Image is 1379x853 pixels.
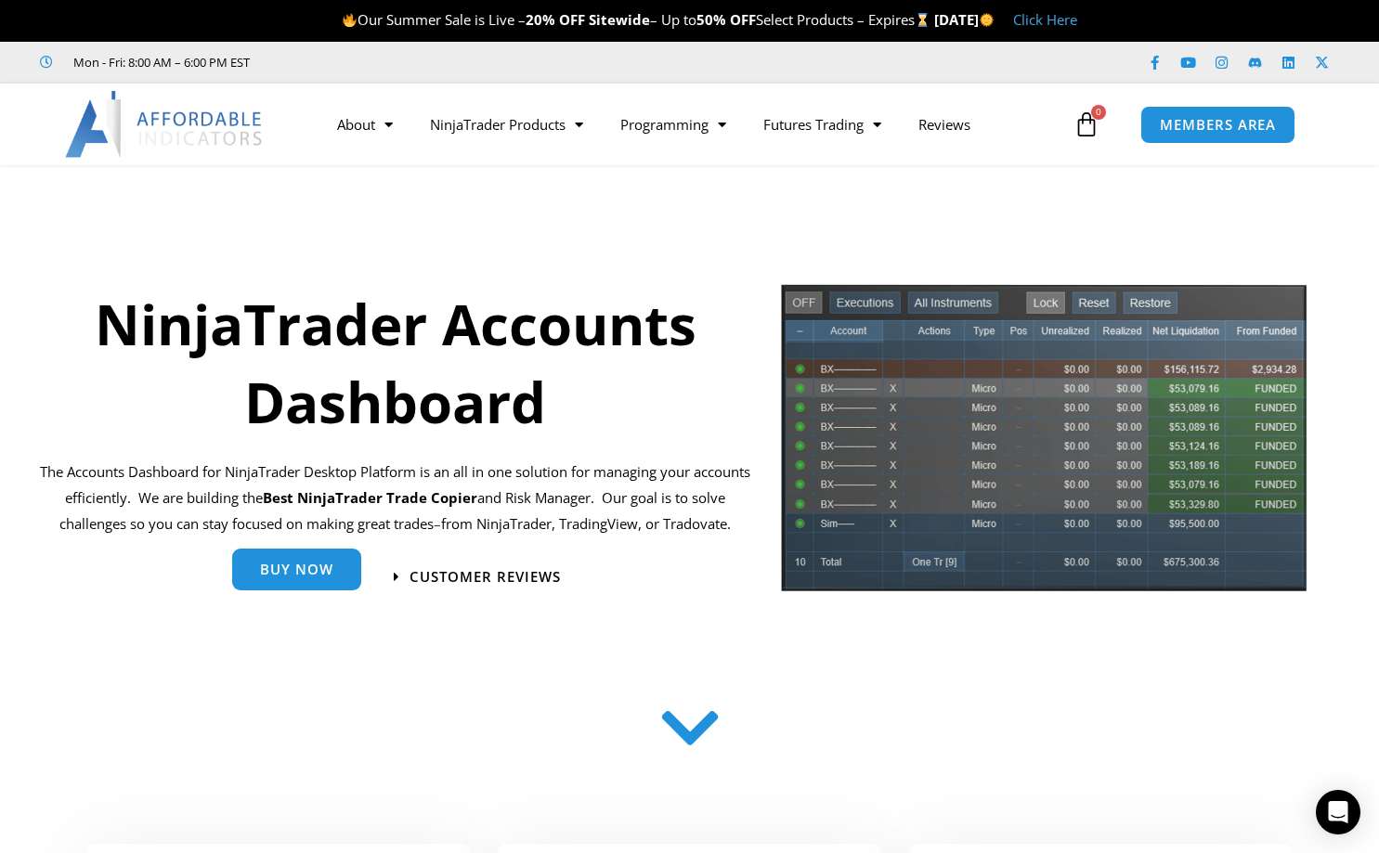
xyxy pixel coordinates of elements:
[900,103,989,146] a: Reviews
[745,103,900,146] a: Futures Trading
[276,53,554,71] iframe: Customer reviews powered by Trustpilot
[1046,97,1127,151] a: 0
[69,51,250,73] span: Mon - Fri: 8:00 AM – 6:00 PM EST
[696,10,756,29] strong: 50% OFF
[602,103,745,146] a: Programming
[410,570,561,584] span: Customer Reviews
[342,10,934,29] span: Our Summer Sale is Live – – Up to Select Products – Expires
[441,514,731,533] span: from NinjaTrader, TradingView, or Tradovate.
[260,562,333,576] span: Buy Now
[1140,106,1295,144] a: MEMBERS AREA
[434,514,441,533] span: –
[526,10,585,29] strong: 20% OFF
[35,285,756,441] h1: NinjaTrader Accounts Dashboard
[779,282,1308,606] img: tradecopier | Affordable Indicators – NinjaTrader
[343,13,357,27] img: 🔥
[394,570,561,584] a: Customer Reviews
[232,549,361,590] a: Buy Now
[411,103,602,146] a: NinjaTrader Products
[934,10,995,29] strong: [DATE]
[319,103,411,146] a: About
[589,10,650,29] strong: Sitewide
[319,103,1069,146] nav: Menu
[916,13,930,27] img: ⌛
[1316,790,1360,834] div: Open Intercom Messenger
[263,488,477,507] strong: Best NinjaTrader Trade Copier
[1160,118,1276,132] span: MEMBERS AREA
[65,91,265,158] img: LogoAI | Affordable Indicators – NinjaTrader
[980,13,994,27] img: 🌞
[1013,10,1077,29] a: Click Here
[35,459,756,537] p: The Accounts Dashboard for NinjaTrader Desktop Platform is an all in one solution for managing yo...
[1091,105,1106,120] span: 0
